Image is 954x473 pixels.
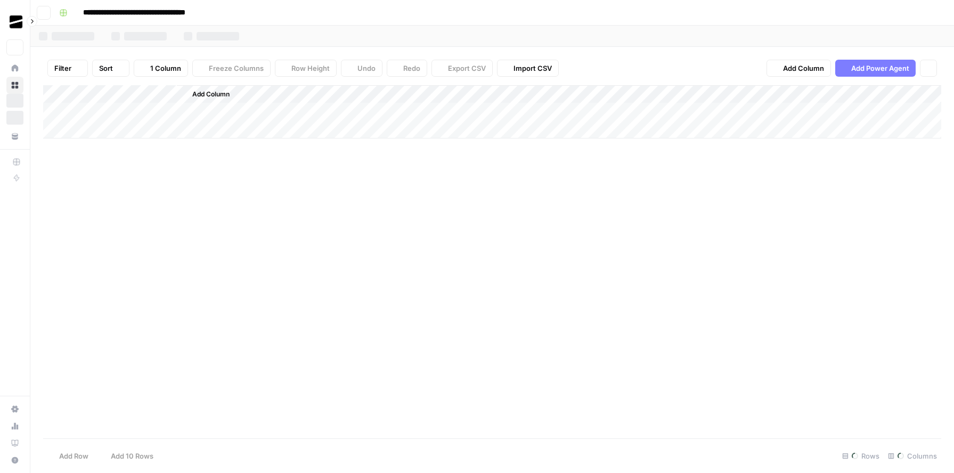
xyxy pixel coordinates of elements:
button: Add 10 Rows [95,447,160,464]
button: Filter [47,60,88,77]
span: Import CSV [513,63,552,74]
button: Export CSV [431,60,493,77]
button: Sort [92,60,129,77]
span: Add Row [59,451,88,461]
span: Add 10 Rows [111,451,153,461]
span: Filter [54,63,71,74]
span: Add Power Agent [851,63,909,74]
button: Row Height [275,60,337,77]
span: Undo [357,63,376,74]
span: Redo [403,63,420,74]
button: 1 Column [134,60,188,77]
button: Add Column [767,60,831,77]
button: Help + Support [6,452,23,469]
span: 1 Column [150,63,181,74]
button: Redo [387,60,427,77]
a: Home [6,60,23,77]
div: Columns [884,447,941,464]
a: Learning Hub [6,435,23,452]
span: Freeze Columns [209,63,264,74]
span: Add Column [192,89,230,99]
button: Freeze Columns [192,60,271,77]
button: Add Row [43,447,95,464]
button: Add Column [178,87,234,101]
span: Export CSV [448,63,486,74]
a: Usage [6,418,23,435]
img: OGM Logo [6,12,26,31]
button: Undo [341,60,382,77]
a: Browse [6,77,23,94]
button: Add Power Agent [835,60,916,77]
a: Your Data [6,128,23,145]
span: Add Column [783,63,824,74]
span: Row Height [291,63,330,74]
a: Settings [6,401,23,418]
span: Sort [99,63,113,74]
button: Import CSV [497,60,559,77]
button: Workspace: OGM [6,9,23,35]
div: Rows [838,447,884,464]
